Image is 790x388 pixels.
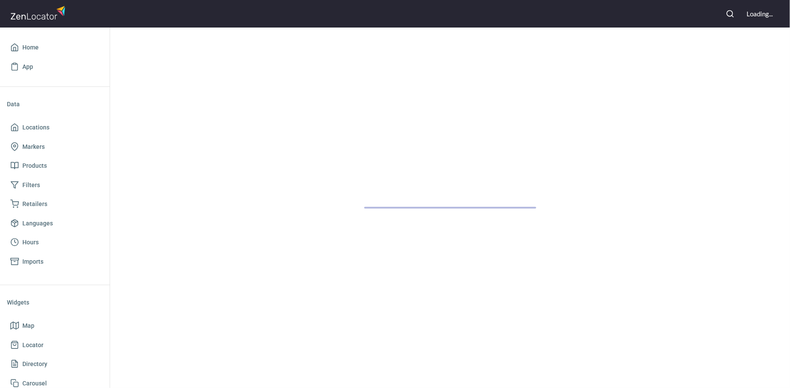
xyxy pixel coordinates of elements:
span: Directory [22,359,47,370]
span: Locations [22,122,49,133]
span: Home [22,42,39,53]
a: App [7,57,103,77]
span: Locator [22,340,43,351]
span: Imports [22,256,43,267]
a: Retailers [7,194,103,214]
a: Home [7,38,103,57]
span: Products [22,160,47,171]
a: Hours [7,233,103,252]
span: Filters [22,180,40,191]
a: Locator [7,336,103,355]
a: Directory [7,354,103,374]
a: Products [7,156,103,176]
span: Languages [22,218,53,229]
a: Map [7,316,103,336]
span: App [22,62,33,72]
a: Imports [7,252,103,271]
a: Filters [7,176,103,195]
img: zenlocator [10,3,68,22]
a: Markers [7,137,103,157]
span: Retailers [22,199,47,209]
a: Languages [7,214,103,233]
li: Data [7,94,103,114]
button: Search [721,4,740,23]
span: Markers [22,142,45,152]
div: Loading... [747,9,773,18]
a: Locations [7,118,103,137]
span: Hours [22,237,39,248]
span: Map [22,320,34,331]
li: Widgets [7,292,103,313]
